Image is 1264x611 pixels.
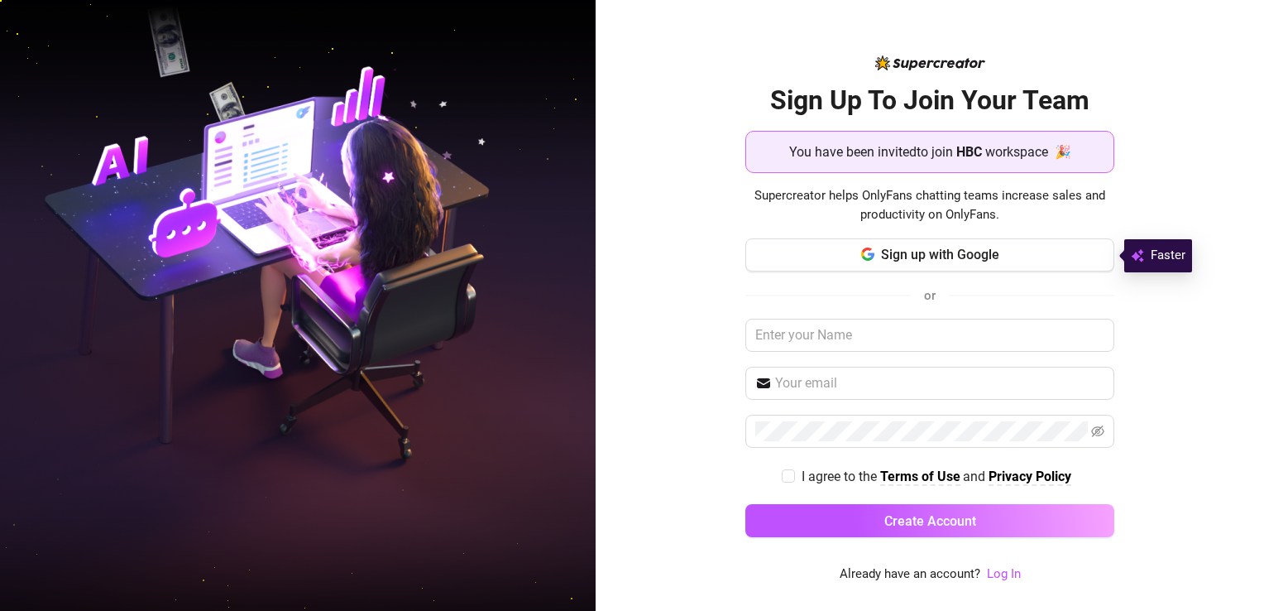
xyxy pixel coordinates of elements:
[1151,246,1185,266] span: Faster
[802,469,880,484] span: I agree to the
[880,469,960,486] a: Terms of Use
[745,504,1114,537] button: Create Account
[840,565,980,585] span: Already have an account?
[963,469,989,484] span: and
[1091,425,1104,438] span: eye-invisible
[881,247,999,262] span: Sign up with Google
[775,373,1104,393] input: Your email
[745,186,1114,225] span: Supercreator helps OnlyFans chatting teams increase sales and productivity on OnlyFans.
[875,55,985,70] img: logo-BBDzfeDw.svg
[956,144,982,160] strong: HBC
[789,142,953,162] span: You have been invited to join
[989,469,1071,484] strong: Privacy Policy
[1131,246,1144,266] img: svg%3e
[987,566,1021,581] a: Log In
[987,565,1021,585] a: Log In
[745,319,1114,352] input: Enter your Name
[745,238,1114,272] button: Sign up with Google
[884,513,976,529] span: Create Account
[745,84,1114,118] h2: Sign Up To Join Your Team
[880,469,960,484] strong: Terms of Use
[985,142,1071,162] span: workspace 🎉
[924,288,936,303] span: or
[989,469,1071,486] a: Privacy Policy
